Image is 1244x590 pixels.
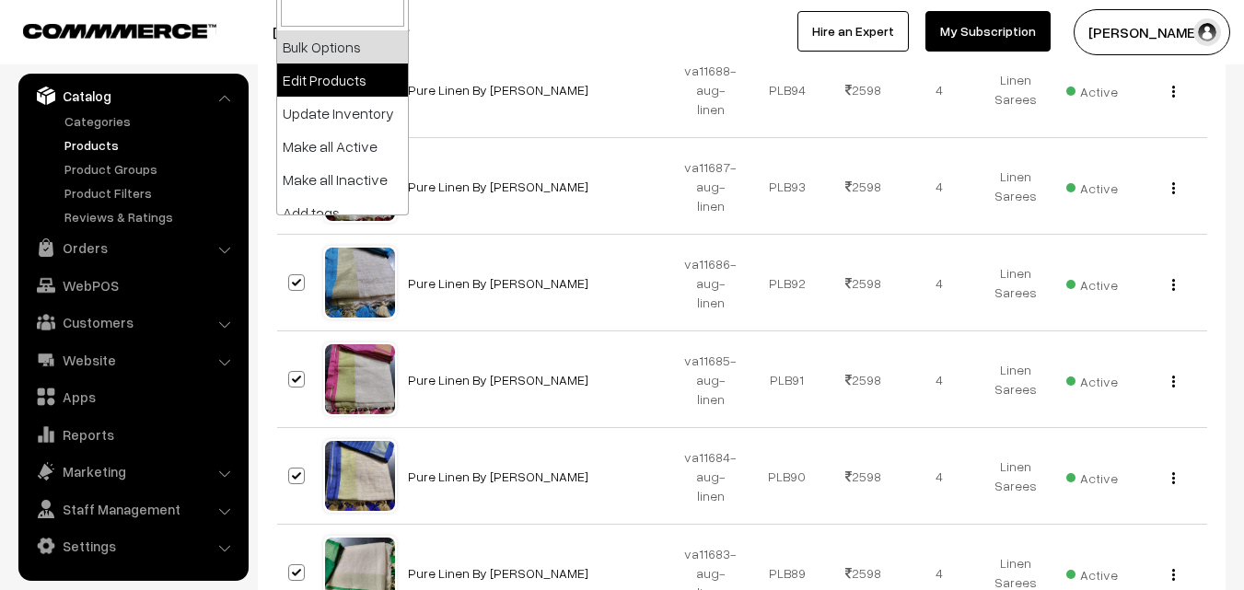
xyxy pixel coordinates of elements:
[277,196,408,229] li: Add tags
[749,138,825,235] td: PLB93
[1172,279,1175,291] img: Menu
[978,138,1054,235] td: Linen Sarees
[60,135,242,155] a: Products
[925,11,1051,52] a: My Subscription
[23,492,242,526] a: Staff Management
[1172,376,1175,388] img: Menu
[23,269,242,302] a: WebPOS
[1066,77,1118,101] span: Active
[901,235,978,331] td: 4
[978,235,1054,331] td: Linen Sarees
[825,331,901,428] td: 2598
[673,428,750,525] td: va11684-aug-linen
[825,235,901,331] td: 2598
[825,138,901,235] td: 2598
[60,207,242,226] a: Reviews & Ratings
[1066,174,1118,198] span: Active
[1066,464,1118,488] span: Active
[23,18,184,40] a: COMMMERCE
[901,41,978,138] td: 4
[1172,569,1175,581] img: Menu
[1066,271,1118,295] span: Active
[825,428,901,525] td: 2598
[23,529,242,562] a: Settings
[408,82,588,98] a: Pure Linen By [PERSON_NAME]
[408,469,588,484] a: Pure Linen By [PERSON_NAME]
[673,41,750,138] td: va11688-aug-linen
[1066,561,1118,584] span: Active
[277,30,408,64] li: Bulk Options
[277,97,408,130] li: Update Inventory
[60,159,242,179] a: Product Groups
[23,343,242,376] a: Website
[60,111,242,131] a: Categories
[673,235,750,331] td: va11686-aug-linen
[673,331,750,428] td: va11685-aug-linen
[1172,86,1175,98] img: Menu
[1172,182,1175,194] img: Menu
[901,331,978,428] td: 4
[978,331,1054,428] td: Linen Sarees
[1066,367,1118,391] span: Active
[1172,472,1175,484] img: Menu
[749,428,825,525] td: PLB90
[749,331,825,428] td: PLB91
[277,64,408,97] li: Edit Products
[23,231,242,264] a: Orders
[749,235,825,331] td: PLB92
[23,380,242,413] a: Apps
[23,306,242,339] a: Customers
[1074,9,1230,55] button: [PERSON_NAME]
[901,138,978,235] td: 4
[277,163,408,196] li: Make all Inactive
[408,275,588,291] a: Pure Linen By [PERSON_NAME]
[901,428,978,525] td: 4
[23,24,216,38] img: COMMMERCE
[408,179,588,194] a: Pure Linen By [PERSON_NAME]
[23,418,242,451] a: Reports
[23,455,242,488] a: Marketing
[408,565,588,581] a: Pure Linen By [PERSON_NAME]
[208,9,444,55] button: [DOMAIN_NAME]
[978,428,1054,525] td: Linen Sarees
[825,41,901,138] td: 2598
[408,372,588,388] a: Pure Linen By [PERSON_NAME]
[23,79,242,112] a: Catalog
[797,11,909,52] a: Hire an Expert
[60,183,242,202] a: Product Filters
[978,41,1054,138] td: Linen Sarees
[749,41,825,138] td: PLB94
[1193,18,1221,46] img: user
[277,130,408,163] li: Make all Active
[673,138,750,235] td: va11687-aug-linen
